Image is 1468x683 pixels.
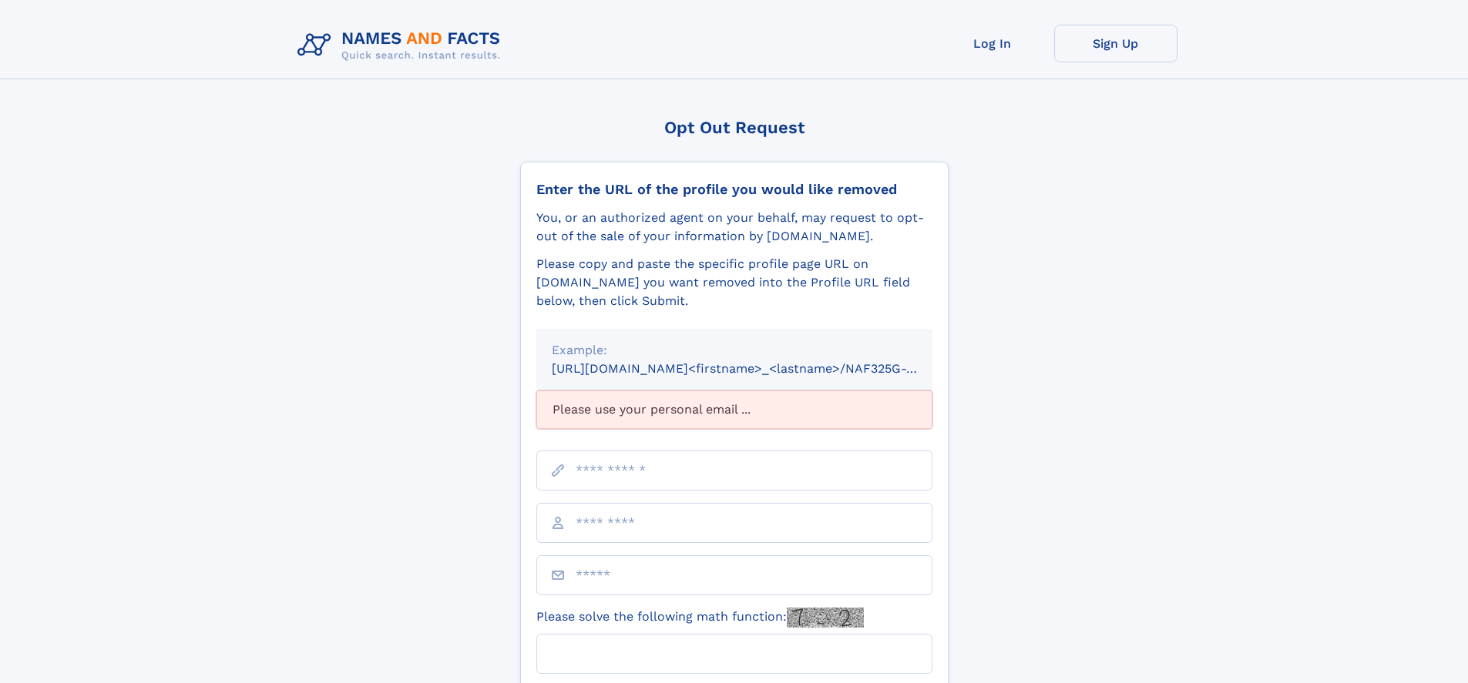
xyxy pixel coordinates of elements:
div: Enter the URL of the profile you would like removed [536,181,932,198]
small: [URL][DOMAIN_NAME]<firstname>_<lastname>/NAF325G-xxxxxxxx [552,361,962,376]
img: Logo Names and Facts [291,25,513,66]
a: Sign Up [1054,25,1177,62]
div: Opt Out Request [520,118,949,137]
div: Please copy and paste the specific profile page URL on [DOMAIN_NAME] you want removed into the Pr... [536,255,932,310]
div: Please use your personal email ... [536,390,932,429]
div: Example: [552,341,917,360]
a: Log In [931,25,1054,62]
label: Please solve the following math function: [536,608,864,628]
div: You, or an authorized agent on your behalf, may request to opt-out of the sale of your informatio... [536,209,932,246]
